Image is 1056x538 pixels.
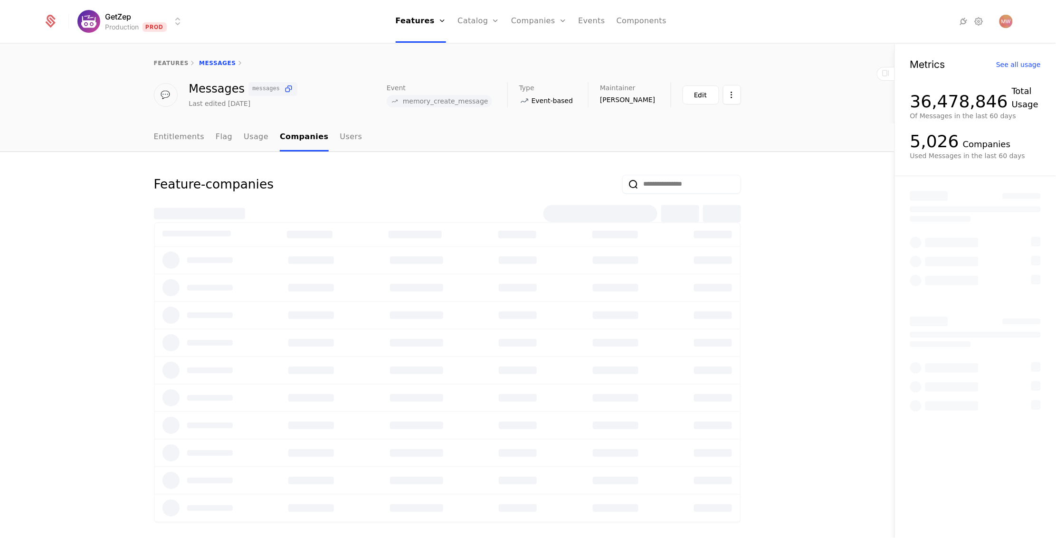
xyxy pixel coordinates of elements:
[77,10,100,33] img: GetZep
[958,16,969,27] a: Integrations
[999,15,1013,28] img: Matt Wood
[910,151,1041,160] div: Used Messages in the last 60 days
[280,123,329,151] a: Companies
[910,111,1041,121] div: Of Messages in the last 60 days
[694,90,707,100] div: Edit
[154,123,741,151] nav: Main
[154,175,274,194] div: Feature-companies
[154,60,189,66] a: features
[532,96,573,105] span: Event-based
[105,11,131,22] span: GetZep
[154,123,205,151] a: Entitlements
[910,92,1008,111] div: 36,478,846
[600,85,636,91] span: Maintainer
[910,59,945,69] div: Metrics
[143,22,167,32] span: Prod
[519,85,534,91] span: Type
[683,85,719,104] button: Edit
[189,99,251,108] div: Last edited [DATE]
[963,138,1010,151] div: Companies
[154,123,362,151] ul: Choose Sub Page
[999,15,1013,28] button: Open user button
[216,123,232,151] a: Flag
[189,82,297,96] div: Messages
[252,86,280,92] span: messages
[996,61,1041,68] div: See all usage
[105,22,139,32] div: Production
[1012,85,1041,111] div: Total Usage
[723,85,741,104] button: Select action
[244,123,268,151] a: Usage
[973,16,984,27] a: Settings
[340,123,362,151] a: Users
[600,95,655,104] span: [PERSON_NAME]
[154,83,178,107] div: 💬
[387,85,406,91] span: Event
[80,11,184,32] button: Select environment
[403,98,488,104] span: memory_create_message
[910,132,959,151] div: 5,026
